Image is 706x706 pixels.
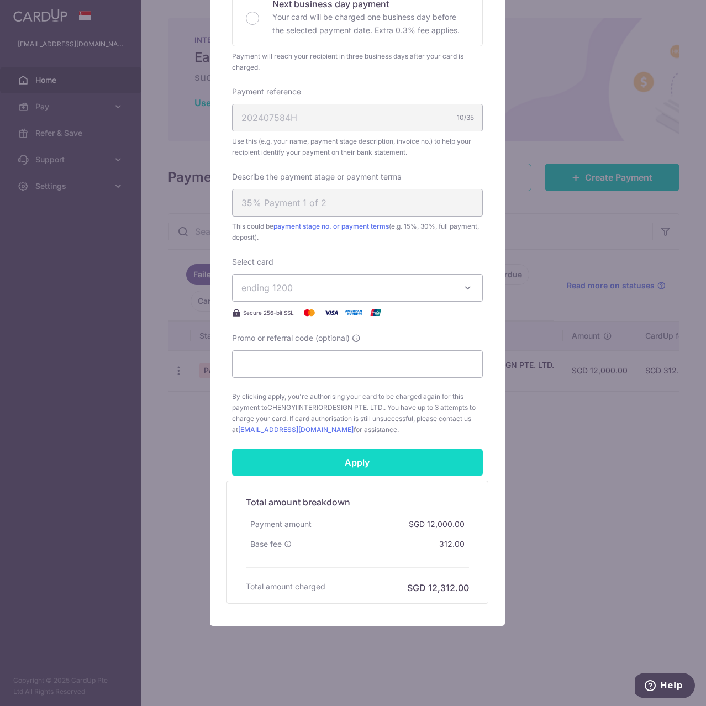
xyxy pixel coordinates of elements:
[232,391,483,435] span: By clicking apply, you're authorising your card to be charged again for this payment to . You hav...
[241,282,293,293] span: ending 1200
[232,333,350,344] span: Promo or referral code (optional)
[635,673,695,700] iframe: Opens a widget where you can find more information
[267,403,384,412] span: CHENGYIINTERIORDESIGN PTE. LTD.
[232,136,483,158] span: Use this (e.g. your name, payment stage description, invoice no.) to help your recipient identify...
[407,581,469,594] h6: SGD 12,312.00
[246,581,325,592] h6: Total amount charged
[232,86,301,97] label: Payment reference
[273,222,389,230] a: payment stage no. or payment terms
[298,306,320,319] img: Mastercard
[238,425,354,434] a: [EMAIL_ADDRESS][DOMAIN_NAME]
[457,112,474,123] div: 10/35
[272,10,469,37] p: Your card will be charged one business day before the selected payment date. Extra 0.3% fee applies.
[246,514,316,534] div: Payment amount
[232,51,483,73] div: Payment will reach your recipient in three business days after your card is charged.
[365,306,387,319] img: UnionPay
[343,306,365,319] img: American Express
[246,496,469,509] h5: Total amount breakdown
[232,171,401,182] label: Describe the payment stage or payment terms
[320,306,343,319] img: Visa
[243,308,294,317] span: Secure 256-bit SSL
[404,514,469,534] div: SGD 12,000.00
[435,534,469,554] div: 312.00
[232,256,273,267] label: Select card
[232,221,483,243] span: This could be (e.g. 15%, 30%, full payment, deposit).
[232,449,483,476] input: Apply
[250,539,282,550] span: Base fee
[232,274,483,302] button: ending 1200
